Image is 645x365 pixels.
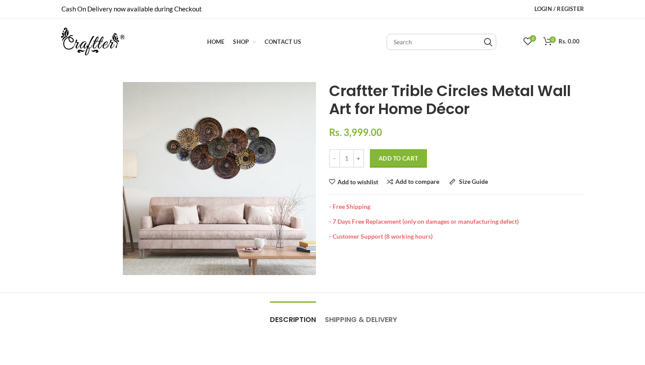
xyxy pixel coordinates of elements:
span: Shop [233,38,249,45]
a: 0 Rs. 0.00 [539,33,584,50]
span: Home [207,38,225,45]
input: - [329,149,340,168]
a: 0 [519,33,537,50]
span: Rs. 0.00 [559,38,580,45]
a: Add to wishlist [329,179,378,185]
span: Contact Us [265,38,301,45]
img: Craftter Trible Circles Metal Wall Art for Home Décor | Decorative Hanging Sculpture | Wall-Mount... [123,82,316,275]
a: Description [270,302,316,329]
span: Rs. 3,999.00 [329,126,382,138]
span: Add to wishlist [337,179,378,185]
span: Craftter Trible Circles Metal Wall Art for Home Décor [329,80,571,119]
div: - Free Shipping - 7 Days Free Replacement (only on damages or manufacturing defect) - Customer Su... [329,194,584,240]
img: craftter.com [61,28,125,55]
span: Description [270,315,316,325]
span: Login / Register [534,5,584,12]
a: Home [203,33,229,50]
a: Shop [229,33,260,50]
span: Add to compare [395,178,439,185]
a: Add to compare [387,179,439,185]
a: Shipping & Delivery [325,302,397,329]
input: + [353,149,364,168]
span: 0 [530,35,536,42]
a: Size Guide [449,179,488,185]
span: 0 [549,36,556,43]
span: Add to Cart [379,155,418,162]
input: Search [387,34,496,50]
input: Search [484,38,492,47]
span: Size Guide [459,178,488,185]
span: Shipping & Delivery [325,315,397,325]
a: Contact Us [260,33,305,50]
button: Add to Cart [370,149,427,168]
